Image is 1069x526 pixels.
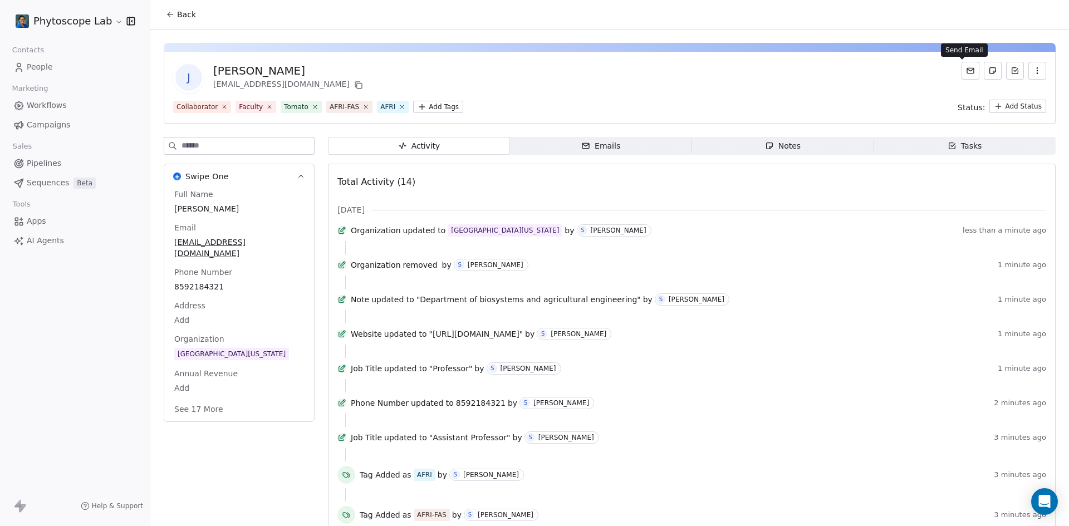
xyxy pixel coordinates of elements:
[524,399,527,407] div: S
[337,176,415,187] span: Total Activity (14)
[8,138,37,155] span: Sales
[501,365,556,372] div: [PERSON_NAME]
[456,397,506,409] span: 8592184321
[438,469,447,480] span: by
[551,330,606,338] div: [PERSON_NAME]
[958,102,985,113] span: Status:
[9,154,141,173] a: Pipelines
[529,433,532,442] div: S
[669,296,724,303] div: [PERSON_NAME]
[429,432,511,443] span: "Assistant Professor"
[411,397,454,409] span: updated to
[417,470,432,480] div: AFRI
[994,470,1046,479] span: 3 minutes ago
[533,399,589,407] div: [PERSON_NAME]
[994,399,1046,407] span: 2 minutes ago
[213,78,365,92] div: [EMAIL_ADDRESS][DOMAIN_NAME]
[989,100,1046,113] button: Add Status
[541,330,545,338] div: S
[380,102,395,112] div: AFRI
[581,226,584,235] div: S
[172,189,215,200] span: Full Name
[591,227,646,234] div: [PERSON_NAME]
[174,382,304,394] span: Add
[27,100,67,111] span: Workflows
[178,348,286,360] div: [GEOGRAPHIC_DATA][US_STATE]
[174,203,304,214] span: [PERSON_NAME]
[172,222,198,233] span: Email
[27,119,70,131] span: Campaigns
[384,328,427,340] span: updated to
[478,511,533,519] div: [PERSON_NAME]
[351,432,382,443] span: Job Title
[508,397,517,409] span: by
[451,225,559,236] div: [GEOGRAPHIC_DATA][US_STATE]
[491,364,494,373] div: S
[73,178,96,189] span: Beta
[92,502,143,510] span: Help & Support
[384,363,427,374] span: updated to
[33,14,112,28] span: Phytoscope Lab
[468,510,472,519] div: S
[9,212,141,230] a: Apps
[159,4,203,24] button: Back
[351,225,401,236] span: Organization
[351,294,369,305] span: Note
[164,189,314,421] div: Swipe OneSwipe One
[945,46,983,55] p: Send Email
[27,215,46,227] span: Apps
[371,294,414,305] span: updated to
[1031,488,1058,515] div: Open Intercom Messenger
[16,14,29,28] img: SK%20Logo%204k.jpg
[403,509,411,520] span: as
[174,281,304,292] span: 8592184321
[384,432,427,443] span: updated to
[998,364,1046,373] span: 1 minute ago
[452,509,462,520] span: by
[513,432,522,443] span: by
[9,174,141,192] a: SequencesBeta
[177,9,196,20] span: Back
[27,158,61,169] span: Pipelines
[8,196,35,213] span: Tools
[9,116,141,134] a: Campaigns
[351,397,409,409] span: Phone Number
[403,469,411,480] span: as
[239,102,263,112] div: Faculty
[360,469,400,480] span: Tag Added
[172,300,208,311] span: Address
[468,261,523,269] div: [PERSON_NAME]
[351,259,401,271] span: Organization
[9,96,141,115] a: Workflows
[9,232,141,250] a: AI Agents
[474,363,484,374] span: by
[413,101,463,113] button: Add Tags
[429,363,473,374] span: "Professor"
[659,295,663,304] div: S
[351,363,382,374] span: Job Title
[7,80,53,97] span: Marketing
[429,328,523,340] span: "[URL][DOMAIN_NAME]"
[948,140,982,152] div: Tasks
[27,61,53,73] span: People
[7,42,49,58] span: Contacts
[525,328,534,340] span: by
[330,102,359,112] div: AFRI-FAS
[998,295,1046,304] span: 1 minute ago
[172,333,227,345] span: Organization
[538,434,594,441] div: [PERSON_NAME]
[13,12,119,31] button: Phytoscope Lab
[998,260,1046,269] span: 1 minute ago
[765,140,801,152] div: Notes
[9,58,141,76] a: People
[643,294,653,305] span: by
[994,510,1046,519] span: 3 minutes ago
[172,267,234,278] span: Phone Number
[998,330,1046,338] span: 1 minute ago
[416,294,641,305] span: "Department of biosystems and agricultural engineering"
[168,399,230,419] button: See 17 More
[458,260,462,269] div: S
[581,140,620,152] div: Emails
[565,225,574,236] span: by
[175,64,202,91] span: J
